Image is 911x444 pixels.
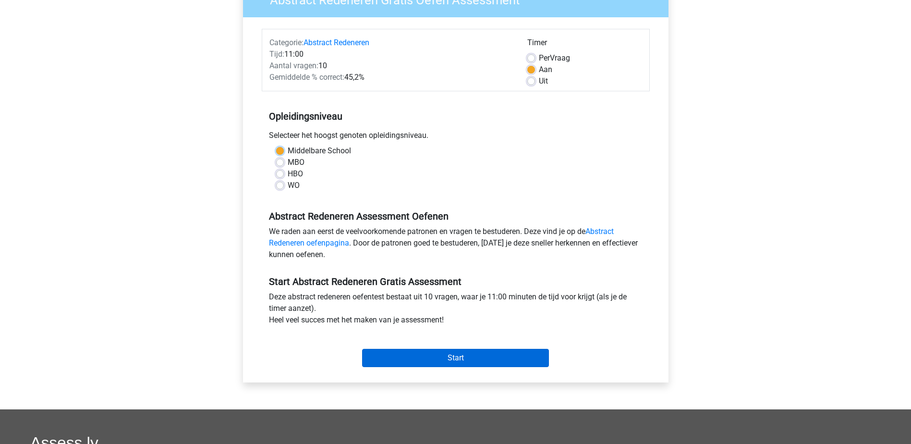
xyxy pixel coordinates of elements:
div: Timer [527,37,642,52]
span: Aantal vragen: [269,61,318,70]
label: HBO [288,168,303,180]
div: Selecteer het hoogst genoten opleidingsniveau. [262,130,650,145]
div: 10 [262,60,520,72]
a: Abstract Redeneren [304,38,369,47]
span: Per [539,53,550,62]
h5: Opleidingsniveau [269,107,643,126]
h5: Abstract Redeneren Assessment Oefenen [269,210,643,222]
h5: Start Abstract Redeneren Gratis Assessment [269,276,643,287]
div: Deze abstract redeneren oefentest bestaat uit 10 vragen, waar je 11:00 minuten de tijd voor krijg... [262,291,650,330]
div: 45,2% [262,72,520,83]
div: 11:00 [262,49,520,60]
label: WO [288,180,300,191]
label: MBO [288,157,304,168]
span: Categorie: [269,38,304,47]
input: Start [362,349,549,367]
label: Uit [539,75,548,87]
label: Aan [539,64,552,75]
span: Tijd: [269,49,284,59]
label: Middelbare School [288,145,351,157]
div: We raden aan eerst de veelvoorkomende patronen en vragen te bestuderen. Deze vind je op de . Door... [262,226,650,264]
label: Vraag [539,52,570,64]
span: Gemiddelde % correct: [269,73,344,82]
